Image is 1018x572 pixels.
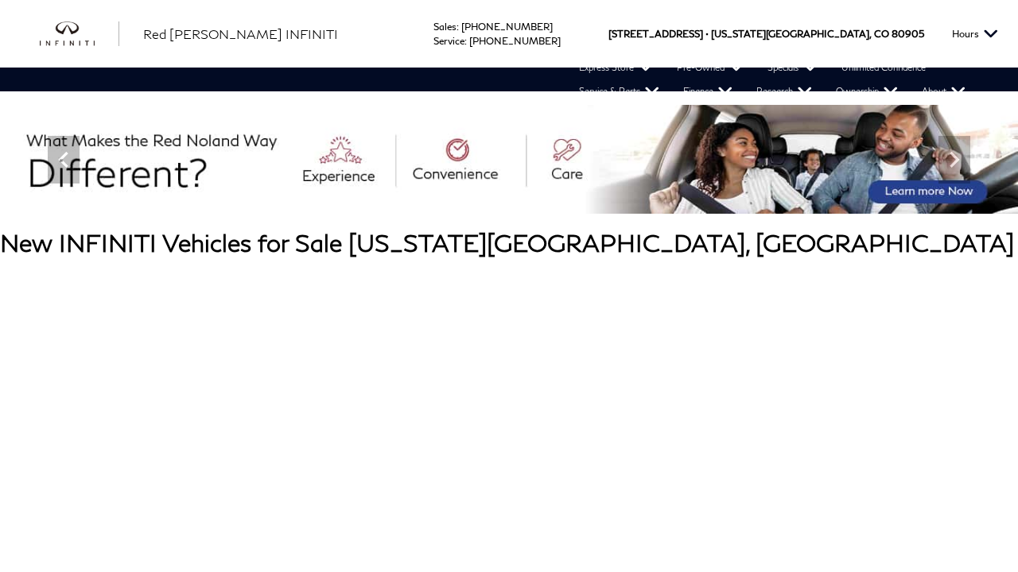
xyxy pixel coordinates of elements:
[567,79,671,103] a: Service & Parts
[464,35,467,47] span: :
[608,28,924,40] a: [STREET_ADDRESS] • [US_STATE][GEOGRAPHIC_DATA], CO 80905
[756,56,830,79] a: Specials
[665,56,756,79] a: Pre-Owned
[40,21,119,47] a: infiniti
[469,35,561,47] a: [PHONE_NUMBER]
[433,35,464,47] span: Service
[143,26,338,41] span: Red [PERSON_NAME] INFINITI
[824,79,910,103] a: Ownership
[16,56,1018,103] nav: Main Navigation
[457,21,459,33] span: :
[830,56,938,79] a: Unlimited Confidence
[910,79,977,103] a: About
[40,21,119,47] img: INFINITI
[744,79,824,103] a: Research
[433,21,457,33] span: Sales
[143,25,338,44] a: Red [PERSON_NAME] INFINITI
[671,79,744,103] a: Finance
[567,56,665,79] a: Express Store
[461,21,553,33] a: [PHONE_NUMBER]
